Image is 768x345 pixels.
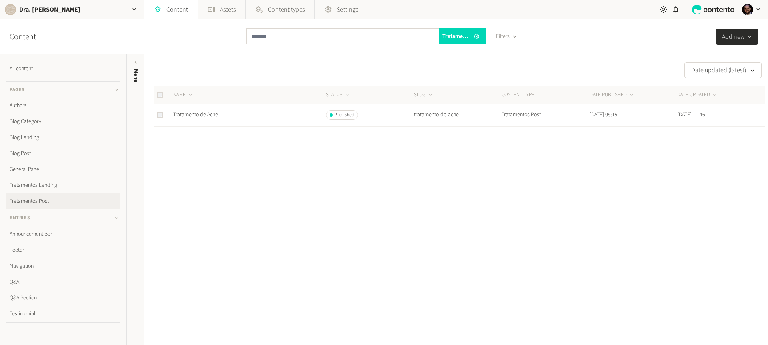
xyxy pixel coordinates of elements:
[6,226,120,242] a: Announcement Bar
[6,274,120,290] a: Q&A
[6,97,120,113] a: Authors
[6,129,120,145] a: Blog Landing
[334,111,354,119] span: Published
[496,32,510,41] span: Filters
[501,86,589,104] th: CONTENT TYPE
[6,113,120,129] a: Blog Category
[490,28,524,44] button: Filters
[6,193,120,209] a: Tratamentos Post
[173,111,218,119] a: Tratamento de Acne
[173,91,194,99] button: NAME
[442,32,470,41] span: Tratamentos Post
[5,4,16,15] img: Dra. Caroline Cha
[10,214,30,222] span: Entries
[414,104,502,126] td: tratamento-de-acne
[677,91,718,99] button: DATE UPDATED
[6,161,120,177] a: General Page
[6,145,120,161] a: Blog Post
[590,91,635,99] button: DATE PUBLISHED
[6,306,120,322] a: Testimonial
[6,258,120,274] a: Navigation
[414,91,434,99] button: SLUG
[590,111,618,119] time: [DATE] 09:19
[6,177,120,193] a: Tratamentos Landing
[132,69,140,83] span: Menu
[10,86,25,93] span: Pages
[6,290,120,306] a: Q&A Section
[326,91,350,99] button: STATUS
[684,62,762,78] button: Date updated (latest)
[6,242,120,258] a: Footer
[268,5,305,14] span: Content types
[6,61,120,77] a: All content
[742,4,753,15] img: Andre Teves
[19,5,80,14] h2: Dra. [PERSON_NAME]
[337,5,358,14] span: Settings
[10,31,54,43] h2: Content
[501,104,589,126] td: Tratamentos Post
[677,111,705,119] time: [DATE] 11:46
[716,29,758,45] button: Add new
